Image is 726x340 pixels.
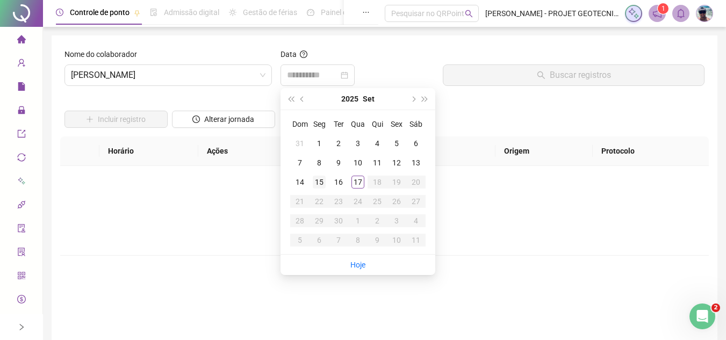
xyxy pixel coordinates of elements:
div: 17 [351,176,364,189]
td: 2025-10-02 [368,211,387,230]
div: 11 [409,234,422,247]
td: 2025-09-24 [348,192,368,211]
span: notification [652,9,662,18]
span: Data [281,50,297,59]
th: Protocolo [593,136,709,166]
th: Ter [329,114,348,134]
div: 22 [313,195,326,208]
div: 15 [313,176,326,189]
td: 2025-09-03 [348,134,368,153]
div: 23 [332,195,345,208]
span: audit [17,219,26,241]
td: 2025-09-07 [290,153,310,172]
td: 2025-09-06 [406,134,426,153]
span: Alterar jornada [204,113,254,125]
label: Nome do colaborador [64,48,144,60]
button: next-year [407,88,419,110]
span: sync [17,148,26,170]
td: 2025-10-08 [348,230,368,250]
span: bell [676,9,686,18]
div: 2 [371,214,384,227]
div: 24 [351,195,364,208]
td: 2025-10-11 [406,230,426,250]
div: 27 [409,195,422,208]
td: 2025-09-22 [310,192,329,211]
div: 13 [409,156,422,169]
span: ellipsis [362,9,370,16]
div: 1 [351,214,364,227]
td: 2025-09-12 [387,153,406,172]
th: Qui [368,114,387,134]
td: 2025-09-19 [387,172,406,192]
div: 25 [371,195,384,208]
div: 9 [371,234,384,247]
div: 29 [313,214,326,227]
button: year panel [341,88,358,110]
span: Gestão de férias [243,8,297,17]
span: right [18,323,25,331]
div: 14 [293,176,306,189]
div: 20 [409,176,422,189]
div: 7 [293,156,306,169]
td: 2025-09-02 [329,134,348,153]
div: 6 [313,234,326,247]
td: 2025-09-13 [406,153,426,172]
span: sun [229,9,236,16]
sup: 1 [658,3,669,14]
span: dollar [17,290,26,312]
div: 3 [351,137,364,150]
td: 2025-09-05 [387,134,406,153]
button: super-next-year [419,88,431,110]
span: solution [17,243,26,264]
div: 28 [293,214,306,227]
div: 31 [293,137,306,150]
td: 2025-10-09 [368,230,387,250]
button: month panel [363,88,375,110]
td: 2025-09-20 [406,172,426,192]
div: Não há dados [73,218,696,229]
td: 2025-09-10 [348,153,368,172]
td: 2025-08-31 [290,134,310,153]
span: dashboard [307,9,314,16]
button: Incluir registro [64,111,168,128]
th: Horário [99,136,198,166]
th: Origem [495,136,593,166]
div: 2 [332,137,345,150]
div: 12 [390,156,403,169]
td: 2025-10-07 [329,230,348,250]
span: clock-circle [192,115,200,123]
td: 2025-09-09 [329,153,348,172]
div: 11 [371,156,384,169]
td: 2025-09-23 [329,192,348,211]
th: Sáb [406,114,426,134]
div: 5 [390,137,403,150]
span: KAMILLY FERNANDA SANCHEZ [71,65,265,85]
span: file-done [150,9,157,16]
a: Hoje [350,261,365,269]
img: 29062 [696,5,713,21]
th: Seg [310,114,329,134]
span: Painel do DP [321,8,363,17]
td: 2025-09-28 [290,211,310,230]
div: 7 [332,234,345,247]
div: 26 [390,195,403,208]
div: 8 [351,234,364,247]
iframe: Intercom live chat [689,303,715,329]
div: 5 [293,234,306,247]
th: Qua [348,114,368,134]
td: 2025-09-26 [387,192,406,211]
span: user-add [17,54,26,75]
td: 2025-10-03 [387,211,406,230]
td: 2025-09-17 [348,172,368,192]
span: search [465,10,473,18]
span: pushpin [134,10,140,16]
div: 10 [390,234,403,247]
td: 2025-09-15 [310,172,329,192]
div: 3 [390,214,403,227]
td: 2025-09-16 [329,172,348,192]
td: 2025-09-04 [368,134,387,153]
td: 2025-09-08 [310,153,329,172]
span: home [17,30,26,52]
div: 19 [390,176,403,189]
td: 2025-09-14 [290,172,310,192]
